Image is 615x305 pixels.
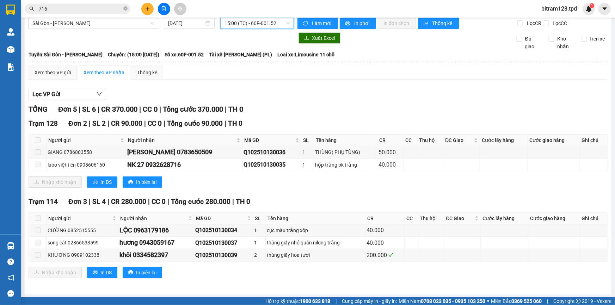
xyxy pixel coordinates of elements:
div: hộp trắng bk trắng [315,161,376,169]
img: warehouse-icon [7,242,14,250]
input: Tìm tên, số ĐT hoặc mã đơn [39,5,122,13]
span: CC 0 [148,119,162,127]
span: close-circle [123,6,128,11]
div: Xem theo VP gửi [35,69,71,76]
button: plus [141,3,154,15]
span: Thống kê [432,19,454,27]
span: Trạm 128 [29,119,58,127]
th: CC [405,213,418,224]
span: file-add [161,6,166,11]
button: Lọc VP Gửi [29,89,106,100]
img: icon-new-feature [586,6,592,12]
div: 200.000 [367,251,403,260]
span: sync [303,21,309,26]
th: CR [377,135,404,146]
span: Tổng cước 90.000 [167,119,223,127]
span: question-circle [7,259,14,265]
div: Q102510130036 [244,148,300,157]
td: Q102510130035 [242,159,302,171]
div: 1 [254,226,264,234]
span: Người nhận [128,136,235,144]
div: 40.000 [379,160,402,169]
td: Q102510130034 [194,224,253,237]
span: close-circle [123,6,128,12]
button: printerIn DS [87,176,117,188]
span: Miền Bắc [491,297,542,305]
button: downloadXuất Excel [299,32,340,44]
span: | [107,119,109,127]
span: Hỗ trợ kỹ thuật: [265,297,330,305]
div: [PERSON_NAME] 0783650509 [127,147,241,157]
span: Làm mới [312,19,332,27]
div: THÙNG( PHỤ TÙNG) [315,148,376,156]
span: | [232,198,234,206]
span: copyright [576,299,581,304]
div: 40.000 [367,226,403,235]
span: notification [7,274,14,281]
button: downloadNhập kho nhận [29,176,82,188]
b: Tuyến: Sài Gòn - [PERSON_NAME] [29,52,103,57]
span: Người gửi [48,136,119,144]
button: printerIn biên lai [123,176,162,188]
span: Lọc VP Gửi [32,90,60,99]
span: ĐC Giao [446,214,473,222]
th: CC [404,135,417,146]
button: syncLàm mới [297,18,338,29]
span: TH 0 [228,119,242,127]
span: Sài Gòn - Phương Lâm [32,18,154,29]
div: Q102510130037 [195,238,252,247]
span: Chuyến: (15:00 [DATE]) [108,51,159,58]
span: Lọc CC [550,19,568,27]
span: CC 0 [152,198,166,206]
div: cục màu trắng xốp [267,226,364,234]
span: | [79,105,80,113]
span: | [225,105,227,113]
span: message [7,290,14,297]
span: | [89,119,91,127]
th: Cước giao hàng [528,213,580,224]
th: Thu hộ [418,213,444,224]
img: warehouse-icon [7,46,14,53]
span: | [547,297,548,305]
span: caret-down [602,6,608,12]
div: 2 [254,251,264,259]
span: bitram128.tpd [536,4,583,13]
th: Ghi chú [580,213,608,224]
th: CR [365,213,405,224]
span: ĐC Giao [445,136,473,144]
th: Cước giao hàng [528,135,580,146]
div: thùng giấy nhỏ quấn nilong trắng [267,239,364,247]
button: downloadNhập kho nhận [29,267,82,278]
span: 15:00 (TC) - 60F-001.52 [225,18,290,29]
div: Q102510130035 [244,160,300,169]
span: CR 370.000 [101,105,137,113]
span: | [144,119,146,127]
button: In đơn chọn [378,18,416,29]
span: 1 [591,3,593,8]
div: khôi 0334582397 [119,250,193,260]
span: | [89,198,91,206]
input: 13/10/2025 [168,19,204,27]
span: Trạm 114 [29,198,58,206]
span: In DS [100,269,112,276]
span: Người nhận [120,214,187,222]
span: | [159,105,161,113]
td: Q102510130036 [242,146,302,158]
td: Q102510130037 [194,237,253,249]
span: TH 0 [236,198,250,206]
div: LỘC 0963179186 [119,225,193,235]
span: bar-chart [424,21,430,26]
span: printer [93,180,98,185]
div: thùng giấy hoa tươi [267,251,364,259]
span: check [388,252,394,258]
span: Mã GD [244,136,294,144]
span: Trên xe [587,35,608,43]
span: | [139,105,141,113]
span: down [97,91,102,97]
div: 50.000 [379,148,402,157]
span: CR 280.000 [111,198,146,206]
button: aim [174,3,186,15]
span: | [336,297,337,305]
span: ⚪️ [487,300,489,303]
span: Tổng cước 370.000 [163,105,223,113]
